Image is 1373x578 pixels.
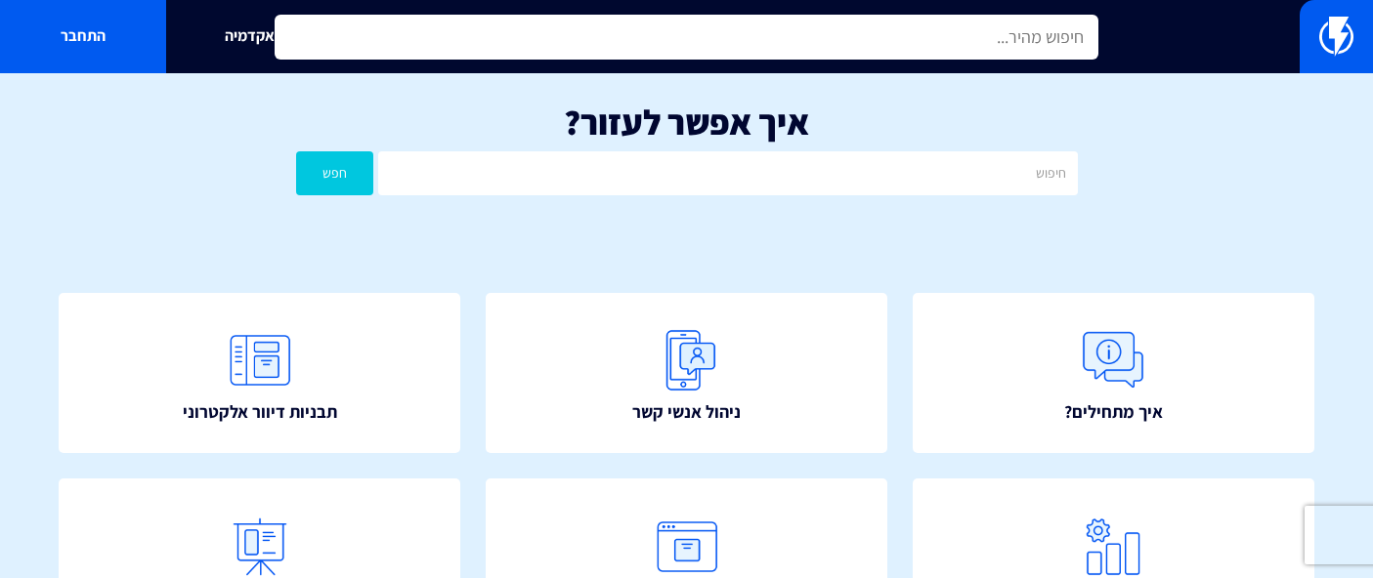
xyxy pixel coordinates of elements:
[59,293,460,454] a: תבניות דיוור אלקטרוני
[1064,399,1163,425] span: איך מתחילים?
[29,103,1344,142] h1: איך אפשר לעזור?
[275,15,1098,60] input: חיפוש מהיר...
[632,399,741,425] span: ניהול אנשי קשר
[913,293,1314,454] a: איך מתחילים?
[183,399,337,425] span: תבניות דיוור אלקטרוני
[486,293,887,454] a: ניהול אנשי קשר
[378,151,1077,195] input: חיפוש
[296,151,374,195] button: חפש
